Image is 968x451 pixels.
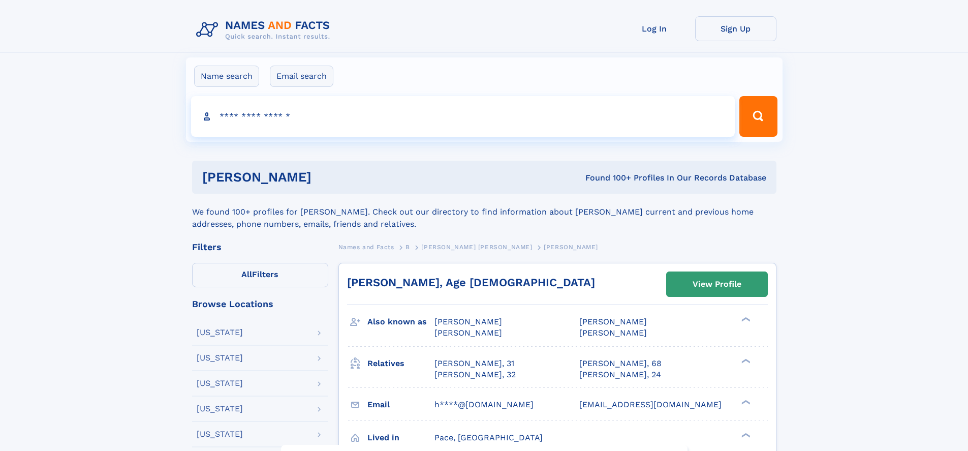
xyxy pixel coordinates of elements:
[739,399,751,405] div: ❯
[579,317,647,326] span: [PERSON_NAME]
[192,263,328,287] label: Filters
[202,171,449,184] h1: [PERSON_NAME]
[421,244,532,251] span: [PERSON_NAME] [PERSON_NAME]
[367,396,434,413] h3: Email
[579,328,647,338] span: [PERSON_NAME]
[579,358,662,369] a: [PERSON_NAME], 68
[579,400,722,409] span: [EMAIL_ADDRESS][DOMAIN_NAME]
[434,317,502,326] span: [PERSON_NAME]
[338,240,394,253] a: Names and Facts
[191,96,735,137] input: search input
[405,244,410,251] span: B
[192,16,338,44] img: Logo Names and Facts
[739,96,777,137] button: Search Button
[197,328,243,337] div: [US_STATE]
[197,430,243,438] div: [US_STATE]
[739,316,751,323] div: ❯
[241,269,252,279] span: All
[194,66,259,87] label: Name search
[367,355,434,372] h3: Relatives
[739,357,751,364] div: ❯
[434,358,514,369] a: [PERSON_NAME], 31
[192,299,328,309] div: Browse Locations
[434,328,502,338] span: [PERSON_NAME]
[270,66,333,87] label: Email search
[421,240,532,253] a: [PERSON_NAME] [PERSON_NAME]
[544,244,598,251] span: [PERSON_NAME]
[695,16,776,41] a: Sign Up
[405,240,410,253] a: B
[434,369,516,380] a: [PERSON_NAME], 32
[614,16,695,41] a: Log In
[448,172,766,184] div: Found 100+ Profiles In Our Records Database
[367,313,434,330] h3: Also known as
[197,379,243,387] div: [US_STATE]
[197,354,243,362] div: [US_STATE]
[579,369,661,380] a: [PERSON_NAME], 24
[434,433,543,442] span: Pace, [GEOGRAPHIC_DATA]
[693,273,741,296] div: View Profile
[367,429,434,446] h3: Lived in
[192,194,776,230] div: We found 100+ profiles for [PERSON_NAME]. Check out our directory to find information about [PERS...
[347,276,595,289] a: [PERSON_NAME], Age [DEMOGRAPHIC_DATA]
[667,272,767,296] a: View Profile
[192,243,328,252] div: Filters
[197,405,243,413] div: [US_STATE]
[739,432,751,438] div: ❯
